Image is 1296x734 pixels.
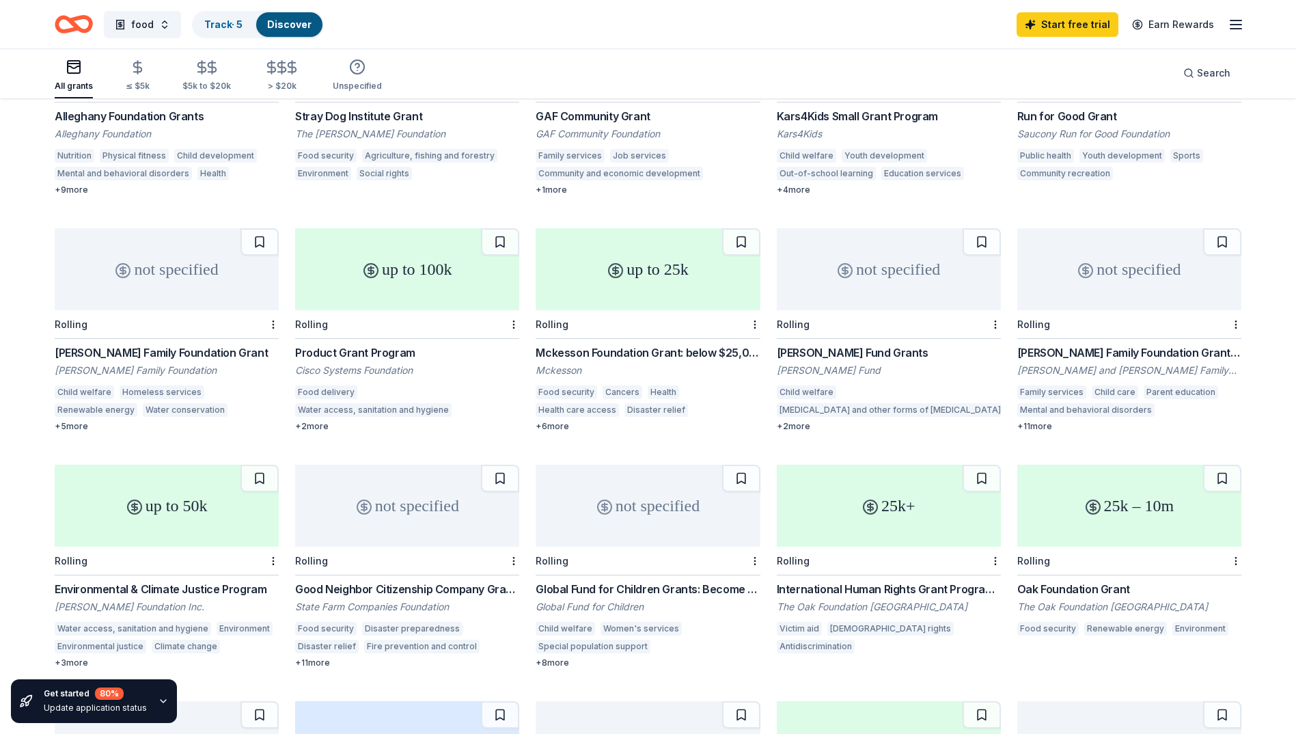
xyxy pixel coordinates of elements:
a: up to 50kRollingEnvironmental & Climate Justice Program[PERSON_NAME] Foundation Inc.Water access,... [55,465,279,668]
div: Cisco Systems Foundation [295,364,519,377]
div: Education services [881,167,964,180]
div: up to 50k [55,465,279,547]
div: Water conservation [143,403,228,417]
div: Family services [536,149,605,163]
div: Water access, sanitation and hygiene [295,403,452,417]
div: + 5 more [55,421,279,432]
div: Antidiscrimination [777,640,855,653]
a: up to 100kRollingProduct Grant ProgramCisco Systems FoundationFood deliveryWater access, sanitati... [295,228,519,432]
div: Renewable energy [55,403,137,417]
div: International Human Rights Grant Programme [777,581,1001,597]
div: Oak Foundation Grant [1017,581,1241,597]
a: not specifiedRolling[PERSON_NAME] Family Foundation Grant[PERSON_NAME] Family FoundationChild wel... [55,228,279,432]
div: Rolling [777,555,810,567]
div: Food delivery [295,385,357,399]
a: Start free trial [1017,12,1118,37]
div: Child welfare [777,385,836,399]
div: Parent education [1144,385,1218,399]
div: [MEDICAL_DATA] and other forms of [MEDICAL_DATA] [777,403,1004,417]
div: Rolling [536,318,568,330]
div: [PERSON_NAME] Fund Grants [777,344,1001,361]
div: [PERSON_NAME] Family Foundation Grant [55,344,279,361]
div: Rolling [55,318,87,330]
button: food [104,11,181,38]
div: Disaster preparedness [362,622,463,636]
a: not specifiedRolling[PERSON_NAME] Family Foundation Grants - Family Well-Being[PERSON_NAME] and [... [1017,228,1241,432]
div: Environment [295,167,351,180]
div: Rolling [295,555,328,567]
button: $5k to $20k [182,54,231,98]
span: Search [1197,65,1230,81]
div: Agriculture, fishing and forestry [362,149,497,163]
div: Food security [295,622,357,636]
div: Climate change [152,640,220,653]
div: Run for Good Grant [1017,108,1241,124]
div: Disaster relief [624,403,688,417]
div: + 2 more [777,421,1001,432]
button: > $20k [264,54,300,98]
div: Family services [1017,385,1086,399]
div: + 11 more [295,657,519,668]
div: GAF Community Grant [536,108,760,124]
div: Air quality [225,640,271,653]
div: Environmental justice [55,640,146,653]
div: up to 100k [295,228,519,310]
div: Mckesson Foundation Grant: below $25,000 [536,344,760,361]
div: Nutrition [55,149,94,163]
span: food [131,16,154,33]
div: Health [197,167,229,180]
div: Rolling [1017,318,1050,330]
div: The Oak Foundation [GEOGRAPHIC_DATA] [1017,600,1241,614]
div: + 3 more [55,657,279,668]
div: not specified [295,465,519,547]
div: Rolling [1017,555,1050,567]
div: + 6 more [536,421,760,432]
div: Homeless services [120,385,204,399]
button: Unspecified [333,53,382,98]
div: [PERSON_NAME] Family Foundation [55,364,279,377]
div: Good Neighbor Citizenship Company Grants [295,581,519,597]
div: Youth development [1079,149,1165,163]
a: not specifiedRolling[PERSON_NAME] Fund Grants[PERSON_NAME] FundChild welfare[MEDICAL_DATA] and ot... [777,228,1001,432]
div: Get started [44,688,147,700]
div: Child care [1092,385,1138,399]
div: Environmental & Climate Justice Program [55,581,279,597]
div: + 2 more [295,421,519,432]
div: Rolling [536,555,568,567]
div: Rolling [55,555,87,567]
div: Community and economic development [536,167,703,180]
div: Food security [1017,622,1079,636]
div: Food security [295,149,357,163]
div: Water access, sanitation and hygiene [55,622,211,636]
div: 80 % [95,688,124,700]
div: Kars4Kids [777,127,1001,141]
a: not specifiedRollingGlobal Fund for Children Grants: Become a PartnerGlobal Fund for ChildrenChil... [536,465,760,668]
div: not specified [55,228,279,310]
div: 25k – 10m [1017,465,1241,547]
div: Sports [1170,149,1203,163]
div: [PERSON_NAME] Foundation Inc. [55,600,279,614]
div: The Oak Foundation [GEOGRAPHIC_DATA] [777,600,1001,614]
div: Food security [536,385,597,399]
button: ≤ $5k [126,54,150,98]
div: Alleghany Foundation Grants [55,108,279,124]
div: [DEMOGRAPHIC_DATA] rights [827,622,954,636]
div: $5k to $20k [182,81,231,92]
div: Disaster relief [295,640,359,653]
div: Child development [174,149,257,163]
div: Cancers [603,385,642,399]
div: Child welfare [55,385,114,399]
div: Global Fund for Children Grants: Become a Partner [536,581,760,597]
a: Home [55,8,93,40]
div: Out-of-school learning [777,167,876,180]
div: Rolling [295,318,328,330]
div: not specified [1017,228,1241,310]
div: > $20k [264,81,300,92]
div: + 8 more [536,657,760,668]
div: not specified [536,465,760,547]
div: Environment [217,622,273,636]
div: Community recreation [1017,167,1113,180]
div: Kars4Kids Small Grant Program [777,108,1001,124]
div: not specified [777,228,1001,310]
div: Update application status [44,703,147,713]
